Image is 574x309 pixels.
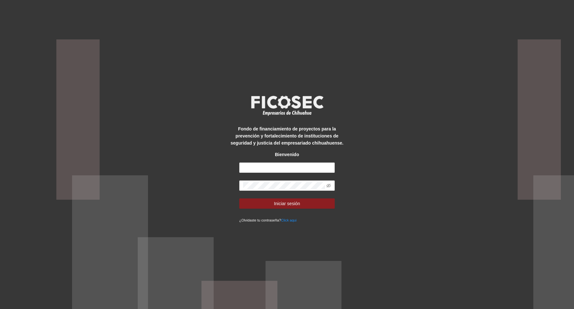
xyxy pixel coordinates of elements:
span: Iniciar sesión [274,200,300,207]
img: logo [247,94,327,117]
strong: Bienvenido [275,152,299,157]
a: Click aqui [281,218,297,222]
span: eye-invisible [326,183,331,188]
strong: Fondo de financiamiento de proyectos para la prevención y fortalecimiento de instituciones de seg... [231,126,343,146]
small: ¿Olvidaste tu contraseña? [239,218,297,222]
button: Iniciar sesión [239,198,335,209]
